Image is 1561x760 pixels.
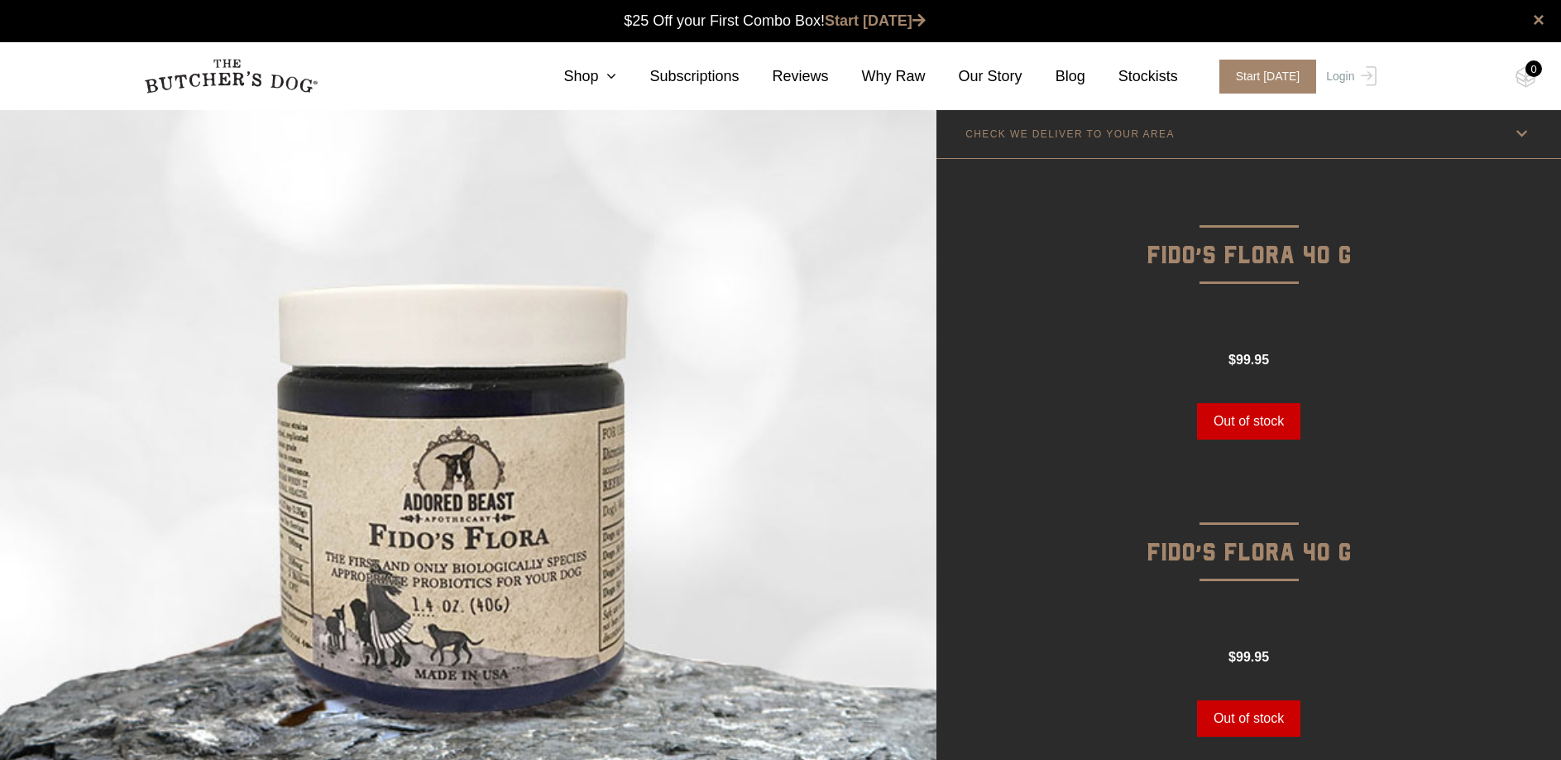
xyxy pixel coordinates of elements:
[530,65,616,88] a: Shop
[1203,60,1323,94] a: Start [DATE]
[1085,65,1178,88] a: Stockists
[829,65,926,88] a: Why Raw
[1197,700,1300,737] button: Out of stock
[740,65,829,88] a: Reviews
[1228,650,1269,664] bdi: 99.95
[936,109,1561,158] a: CHECK WE DELIVER TO YOUR AREA
[616,65,739,88] a: Subscriptions
[1022,65,1085,88] a: Blog
[936,167,1561,292] p: Fido’s Flora 40 g
[1228,353,1236,367] span: $
[1525,60,1542,77] div: 0
[1219,60,1317,94] span: Start [DATE]
[1197,403,1300,440] button: Out of stock
[926,65,1022,88] a: Our Story
[936,464,1561,589] p: Fido’s Flora 40 g
[1228,650,1236,664] span: $
[1228,353,1269,367] bdi: 99.95
[1516,66,1536,88] img: TBD_Cart-Empty.png
[825,12,926,29] a: Start [DATE]
[965,128,1175,140] p: CHECK WE DELIVER TO YOUR AREA
[1322,60,1376,94] a: Login
[1533,10,1544,30] a: close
